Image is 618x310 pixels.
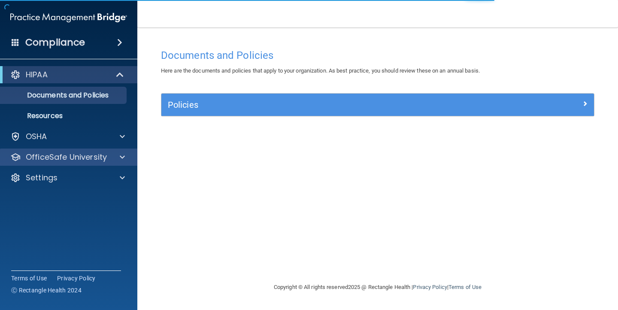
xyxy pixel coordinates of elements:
p: Resources [6,112,123,120]
h4: Compliance [25,36,85,49]
a: Terms of Use [11,274,47,283]
h5: Policies [168,100,479,109]
p: OfficeSafe University [26,152,107,162]
iframe: Drift Widget Chat Controller [470,257,608,291]
a: HIPAA [10,70,124,80]
a: Privacy Policy [413,284,447,290]
a: Settings [10,173,125,183]
a: OfficeSafe University [10,152,125,162]
p: Settings [26,173,58,183]
a: Privacy Policy [57,274,96,283]
div: Copyright © All rights reserved 2025 @ Rectangle Health | | [221,274,534,301]
p: HIPAA [26,70,48,80]
h4: Documents and Policies [161,50,594,61]
p: Documents and Policies [6,91,123,100]
a: OSHA [10,131,125,142]
img: PMB logo [10,9,127,26]
a: Terms of Use [448,284,482,290]
span: Ⓒ Rectangle Health 2024 [11,286,82,295]
p: OSHA [26,131,47,142]
a: Policies [168,98,588,112]
span: Here are the documents and policies that apply to your organization. As best practice, you should... [161,67,480,74]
